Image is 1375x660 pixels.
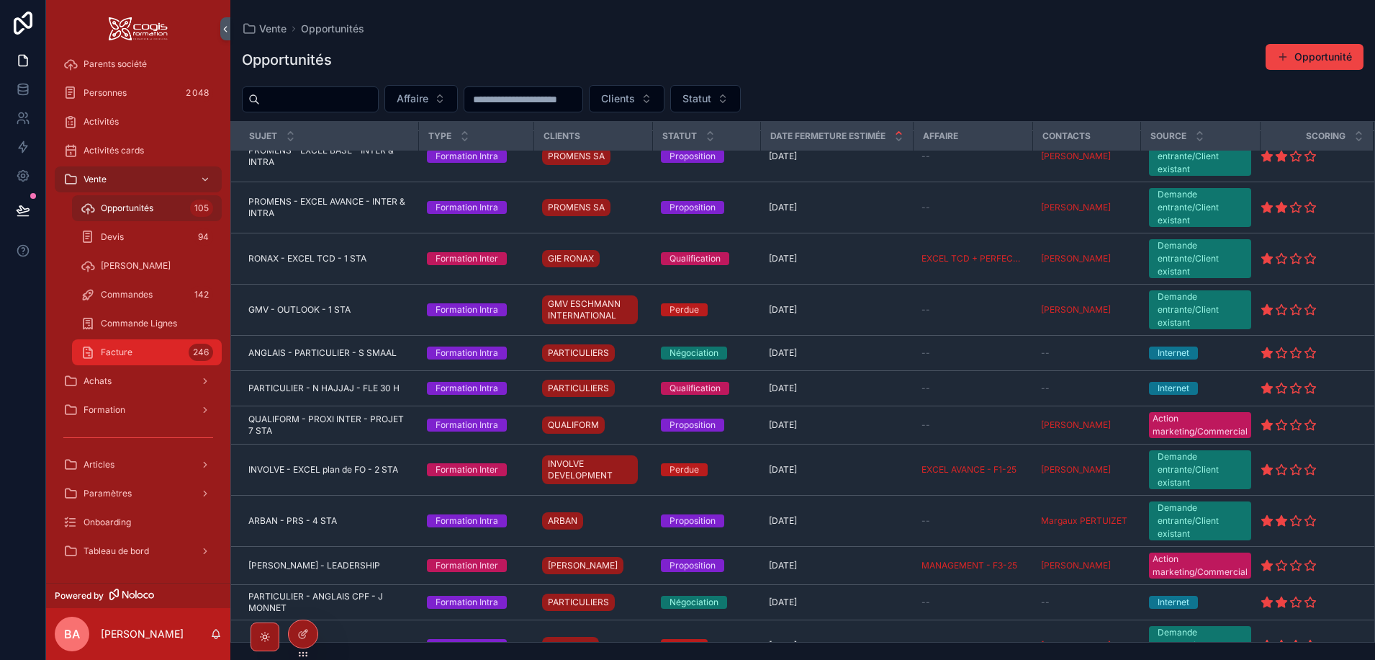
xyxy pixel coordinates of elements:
[84,174,107,185] span: Vente
[769,640,904,651] a: [DATE]
[548,383,609,394] span: PARTICULIERS
[1149,412,1251,438] a: Action marketing/Commercial
[769,597,904,608] a: [DATE]
[921,253,1024,264] a: EXCEL TCD + PERFECT - F1-25
[1041,640,1111,651] a: [PERSON_NAME]
[548,419,599,431] span: QUALIFORM
[1150,130,1186,142] span: Source
[1041,597,1132,608] a: --
[248,347,410,359] a: ANGLAIS - PARTICULIER - S SMAAL
[72,339,222,365] a: Facture246
[1041,347,1050,359] span: --
[1158,450,1243,489] div: Demande entrante/Client existant
[427,419,525,432] a: Formation Intra
[542,199,610,216] a: PROMENS SA
[589,85,664,112] button: Select Button
[921,597,930,608] span: --
[428,130,451,142] span: Type
[84,517,131,528] span: Onboarding
[1149,137,1251,176] a: Demande entrante/Client existant
[921,515,1024,527] a: --
[542,509,644,532] a: ARBAN
[661,559,752,572] a: Proposition
[542,145,644,168] a: PROMENS SA
[1041,253,1132,264] a: [PERSON_NAME]
[921,151,930,162] span: --
[1149,239,1251,278] a: Demande entrante/Client existant
[542,591,644,614] a: PARTICULIERS
[84,545,149,557] span: Tableau de bord
[542,377,644,400] a: PARTICULIERS
[427,252,525,265] a: Formation Inter
[1041,151,1111,162] a: [PERSON_NAME]
[1042,130,1091,142] span: Contacts
[542,634,644,657] a: GAGGIONE
[670,514,716,527] div: Proposition
[661,463,752,476] a: Perdue
[769,640,797,651] span: [DATE]
[542,380,615,397] a: PARTICULIERS
[542,250,600,267] a: GIE RONAX
[921,347,930,359] span: --
[548,640,593,651] span: GAGGIONE
[670,596,718,609] div: Négociation
[770,130,885,142] span: Date fermeture estimée
[436,303,498,316] div: Formation Intra
[662,130,697,142] span: Statut
[1041,151,1132,162] a: [PERSON_NAME]
[1149,553,1251,579] a: Action marketing/Commercial
[542,512,583,530] a: ARBAN
[248,591,410,614] a: PARTICULIER - ANGLAIS CPF - J MONNET
[921,640,930,651] span: --
[55,452,222,478] a: Articles
[249,130,277,142] span: Sujet
[670,419,716,432] div: Proposition
[921,464,1016,476] a: EXCEL AVANCE - F1-25
[921,560,1017,571] a: MANAGEMENT - F3-25
[548,202,605,213] span: PROMENS SA
[55,481,222,507] a: Paramètres
[55,166,222,192] a: Vente
[542,416,605,434] a: QUALIFORM
[436,419,498,432] div: Formation Intra
[384,85,458,112] button: Select Button
[1041,304,1111,316] span: [PERSON_NAME]
[248,515,337,527] span: ARBAN - PRS - 4 STA
[682,92,711,106] span: Statut
[670,463,699,476] div: Perdue
[670,201,716,214] div: Proposition
[248,253,366,264] span: RONAX - EXCEL TCD - 1 STA
[1158,382,1189,395] div: Internet
[427,303,525,316] a: Formation Intra
[84,375,112,387] span: Achats
[1041,202,1111,213] a: [PERSON_NAME]
[1158,137,1243,176] div: Demande entrante/Client existant
[661,150,752,163] a: Proposition
[548,560,618,571] span: [PERSON_NAME]
[248,414,410,437] span: QUALIFORM - PROXI INTER - PROJET 7 STA
[921,419,930,431] span: --
[248,145,410,168] a: PROMENS - EXCEL BASE - INTER & INTRA
[1041,419,1132,431] a: [PERSON_NAME]
[769,464,797,476] span: [DATE]
[1041,383,1132,394] a: --
[769,304,797,316] span: [DATE]
[248,383,400,394] span: PARTICULIER - N HAJJAJ - FLE 30 H
[769,419,797,431] span: [DATE]
[1041,383,1050,394] span: --
[921,304,1024,316] a: --
[921,464,1024,476] a: EXCEL AVANCE - F1-25
[248,383,410,394] a: PARTICULIER - N HAJJAJ - FLE 30 H
[921,640,1024,651] a: --
[84,58,147,70] span: Parents société
[72,195,222,221] a: Opportunités105
[436,639,498,652] div: Formation Intra
[1041,640,1132,651] a: [PERSON_NAME]
[436,347,498,360] div: Formation Intra
[661,639,752,652] a: Perdue
[921,202,930,213] span: --
[427,559,525,572] a: Formation Inter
